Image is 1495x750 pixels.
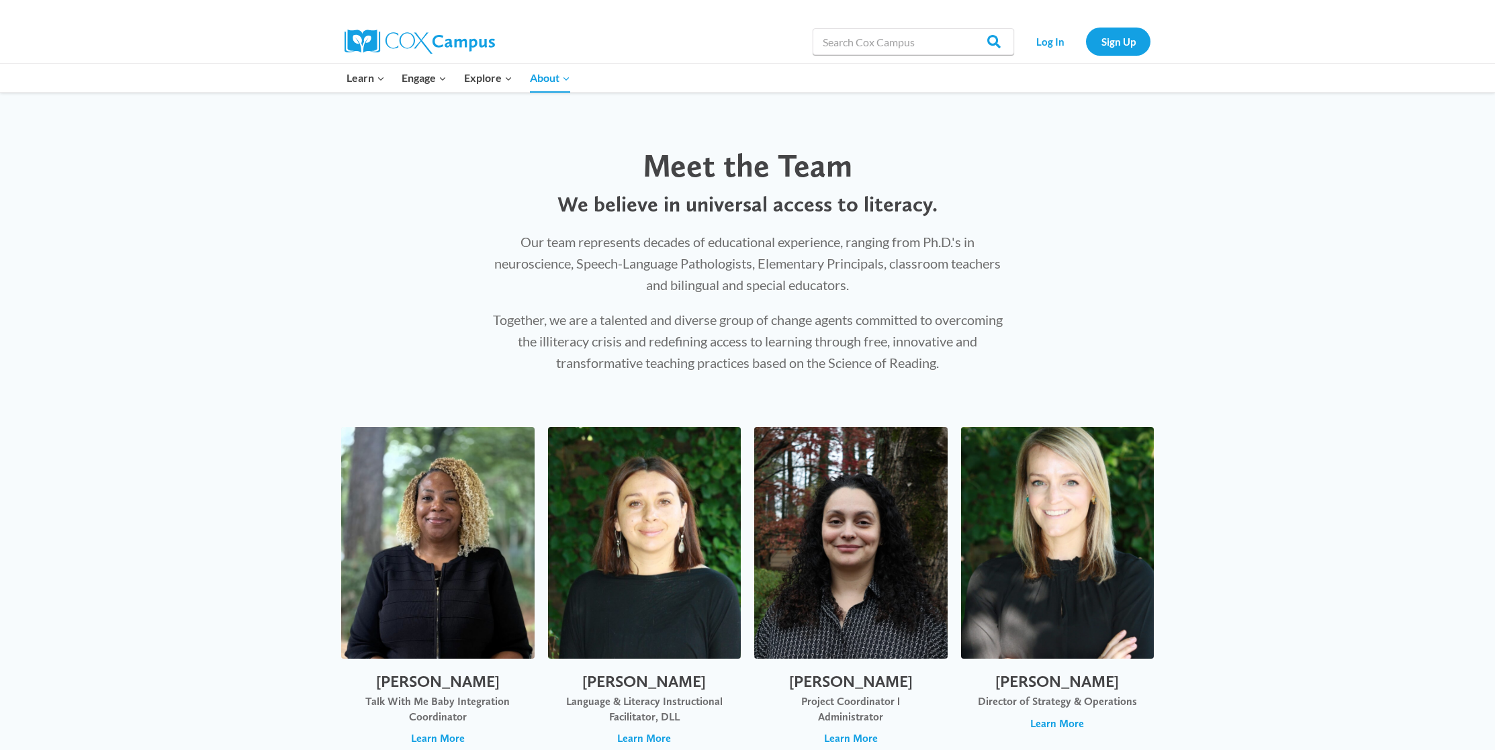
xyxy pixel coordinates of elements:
[355,694,521,724] div: Talk With Me Baby Integration Coordinator
[768,694,934,724] div: Project Coordinator l Administrator
[975,694,1141,709] div: Director of Strategy & Operations
[1030,716,1084,731] span: Learn More
[561,694,728,724] div: Language & Literacy Instructional Facilitator, DLL
[824,731,878,746] span: Learn More
[464,69,512,87] span: Explore
[345,30,495,54] img: Cox Campus
[530,69,570,87] span: About
[1021,28,1150,55] nav: Secondary Navigation
[561,672,728,692] h2: [PERSON_NAME]
[402,69,447,87] span: Engage
[975,672,1141,692] h2: [PERSON_NAME]
[488,191,1007,217] p: We believe in universal access to literacy.
[813,28,1014,55] input: Search Cox Campus
[355,672,521,692] h2: [PERSON_NAME]
[347,69,385,87] span: Learn
[768,672,934,692] h2: [PERSON_NAME]
[411,731,465,746] span: Learn More
[1021,28,1079,55] a: Log In
[488,309,1007,373] p: Together, we are a talented and diverse group of change agents committed to overcoming the illite...
[338,64,578,92] nav: Primary Navigation
[617,731,671,746] span: Learn More
[1086,28,1150,55] a: Sign Up
[488,231,1007,295] p: Our team represents decades of educational experience, ranging from Ph.D.'s in neuroscience, Spee...
[643,146,852,185] span: Meet the Team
